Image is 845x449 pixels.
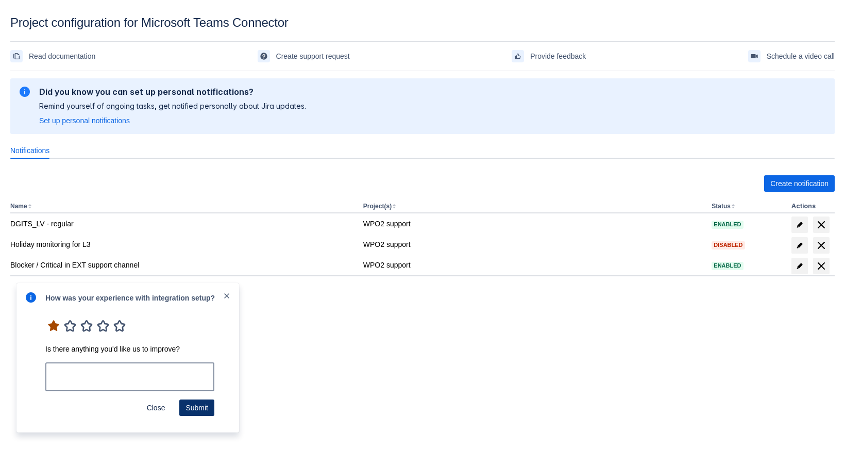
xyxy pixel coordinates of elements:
[19,86,31,98] span: information
[767,48,835,64] span: Schedule a video call
[796,262,804,270] span: edit
[796,221,804,229] span: edit
[147,400,165,416] span: Close
[10,260,355,270] div: Blocker / Critical in EXT support channel
[530,48,586,64] span: Provide feedback
[748,48,835,64] a: Schedule a video call
[712,222,743,227] span: Enabled
[10,15,835,30] div: Project configuration for Microsoft Teams Connector
[39,101,306,111] p: Remind yourself of ongoing tasks, get notified personally about Jira updates.
[787,200,835,213] th: Actions
[712,203,731,210] button: Status
[45,291,223,303] div: How was your experience with integration setup?
[770,175,829,192] span: Create notification
[39,87,306,97] h2: Did you know you can set up personal notifications?
[363,219,704,229] div: WPO2 support
[712,263,743,269] span: Enabled
[10,239,355,250] div: Holiday monitoring for L3
[45,318,62,334] span: 1
[258,48,350,64] a: Create support request
[10,203,27,210] button: Name
[796,241,804,250] span: edit
[10,219,355,229] div: DGITS_LV - regular
[750,52,758,60] span: videoCall
[764,175,835,192] button: Create notification
[512,48,586,64] a: Provide feedback
[363,260,704,270] div: WPO2 support
[10,48,95,64] a: Read documentation
[78,318,95,334] span: 3
[815,239,827,252] span: delete
[363,239,704,250] div: WPO2 support
[29,48,95,64] span: Read documentation
[185,400,208,416] span: Submit
[514,52,522,60] span: feedback
[815,219,827,231] span: delete
[179,400,214,416] button: Submit
[363,203,392,210] button: Project(s)
[39,115,130,126] a: Set up personal notifications
[260,52,268,60] span: support
[12,52,21,60] span: documentation
[141,400,172,416] button: Close
[62,318,78,334] span: 2
[10,145,49,156] span: Notifications
[111,318,128,334] span: 5
[95,318,111,334] span: 4
[223,292,231,300] span: close
[45,344,214,354] div: Is there anything you'd like us to improve?
[712,242,745,248] span: Disabled
[815,260,827,272] span: delete
[276,48,350,64] span: Create support request
[25,291,37,304] span: info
